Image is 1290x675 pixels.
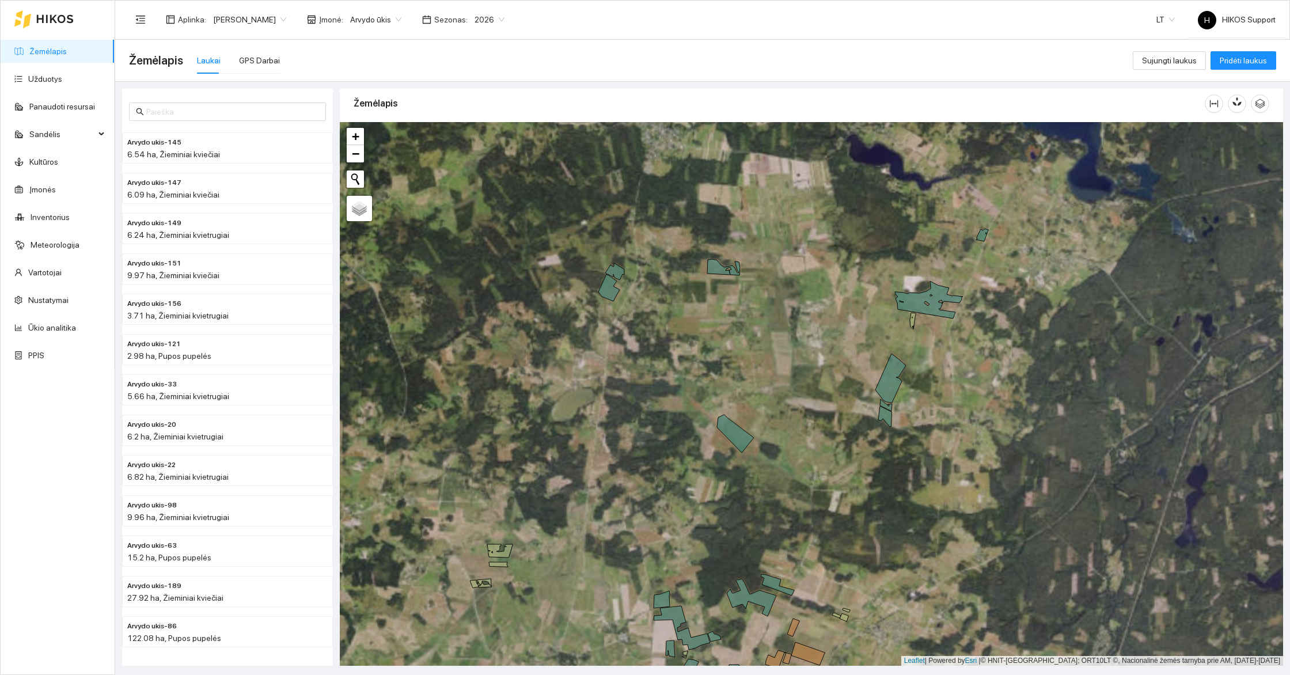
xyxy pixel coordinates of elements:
span: Sujungti laukus [1142,54,1197,67]
span: shop [307,15,316,24]
span: Arvydo ukis-121 [127,339,181,350]
a: Įmonės [29,185,56,194]
span: Sandėlis [29,123,95,146]
a: PPIS [28,351,44,360]
span: LT [1156,11,1175,28]
span: menu-fold [135,14,146,25]
span: Arvydo ukis-147 [127,177,181,188]
button: column-width [1205,94,1223,113]
span: 9.97 ha, Žieminiai kviečiai [127,271,219,280]
span: 6.54 ha, Žieminiai kviečiai [127,150,220,159]
span: search [136,108,144,116]
a: Zoom in [347,128,364,145]
a: Layers [347,196,372,221]
span: Arvydo ukis-86 [127,621,177,632]
input: Paieška [146,105,319,118]
span: 2026 [475,11,504,28]
span: 27.92 ha, Žieminiai kviečiai [127,593,223,602]
span: Arvydo ukis-151 [127,258,181,269]
span: 6.09 ha, Žieminiai kviečiai [127,190,219,199]
button: Sujungti laukus [1133,51,1206,70]
span: 6.24 ha, Žieminiai kvietrugiai [127,230,229,240]
span: Arvydo ukis-22 [127,460,176,471]
a: Esri [965,657,977,665]
a: Pridėti laukus [1211,56,1276,65]
span: Žemėlapis [129,51,183,70]
span: 9.96 ha, Žieminiai kvietrugiai [127,513,229,522]
span: Arvydo ukis-149 [127,218,181,229]
span: 122.08 ha, Pupos pupelės [127,634,221,643]
a: Inventorius [31,213,70,222]
span: Arvydo ukis-189 [127,581,181,591]
a: Panaudoti resursai [29,102,95,111]
span: Įmonė : [319,13,343,26]
a: Užduotys [28,74,62,84]
a: Leaflet [904,657,925,665]
div: GPS Darbai [239,54,280,67]
button: Initiate a new search [347,170,364,188]
button: Pridėti laukus [1211,51,1276,70]
span: HIKOS Support [1198,15,1276,24]
span: Aplinka : [178,13,206,26]
span: H [1204,11,1210,29]
div: Žemėlapis [354,87,1205,120]
span: calendar [422,15,431,24]
a: Kultūros [29,157,58,166]
span: 5.66 ha, Žieminiai kvietrugiai [127,392,229,401]
span: 6.2 ha, Žieminiai kvietrugiai [127,432,223,441]
span: Arvydo ūkis [350,11,401,28]
span: Arvydo ukis-98 [127,500,177,511]
div: Laukai [197,54,221,67]
span: column-width [1205,99,1223,108]
a: Vartotojai [28,268,62,277]
button: menu-fold [129,8,152,31]
span: 2.98 ha, Pupos pupelės [127,351,211,361]
span: Arvydo ukis-63 [127,540,177,551]
span: Sezonas : [434,13,468,26]
div: | Powered by © HNIT-[GEOGRAPHIC_DATA]; ORT10LT ©, Nacionalinė žemės tarnyba prie AM, [DATE]-[DATE] [901,656,1283,666]
span: 6.82 ha, Žieminiai kvietrugiai [127,472,229,481]
span: | [979,657,981,665]
span: 15.2 ha, Pupos pupelės [127,553,211,562]
span: Arvydo ukis-156 [127,298,181,309]
span: layout [166,15,175,24]
a: Sujungti laukus [1133,56,1206,65]
span: − [352,146,359,161]
span: Pridėti laukus [1220,54,1267,67]
span: Arvydo ukis-33 [127,379,177,390]
a: Meteorologija [31,240,79,249]
a: Ūkio analitika [28,323,76,332]
a: Žemėlapis [29,47,67,56]
a: Zoom out [347,145,364,162]
span: + [352,129,359,143]
span: Arvydas Paukštys [213,11,286,28]
span: Arvydo ukis-20 [127,419,176,430]
span: Arvydo ukis-145 [127,137,181,148]
span: 3.71 ha, Žieminiai kvietrugiai [127,311,229,320]
a: Nustatymai [28,295,69,305]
